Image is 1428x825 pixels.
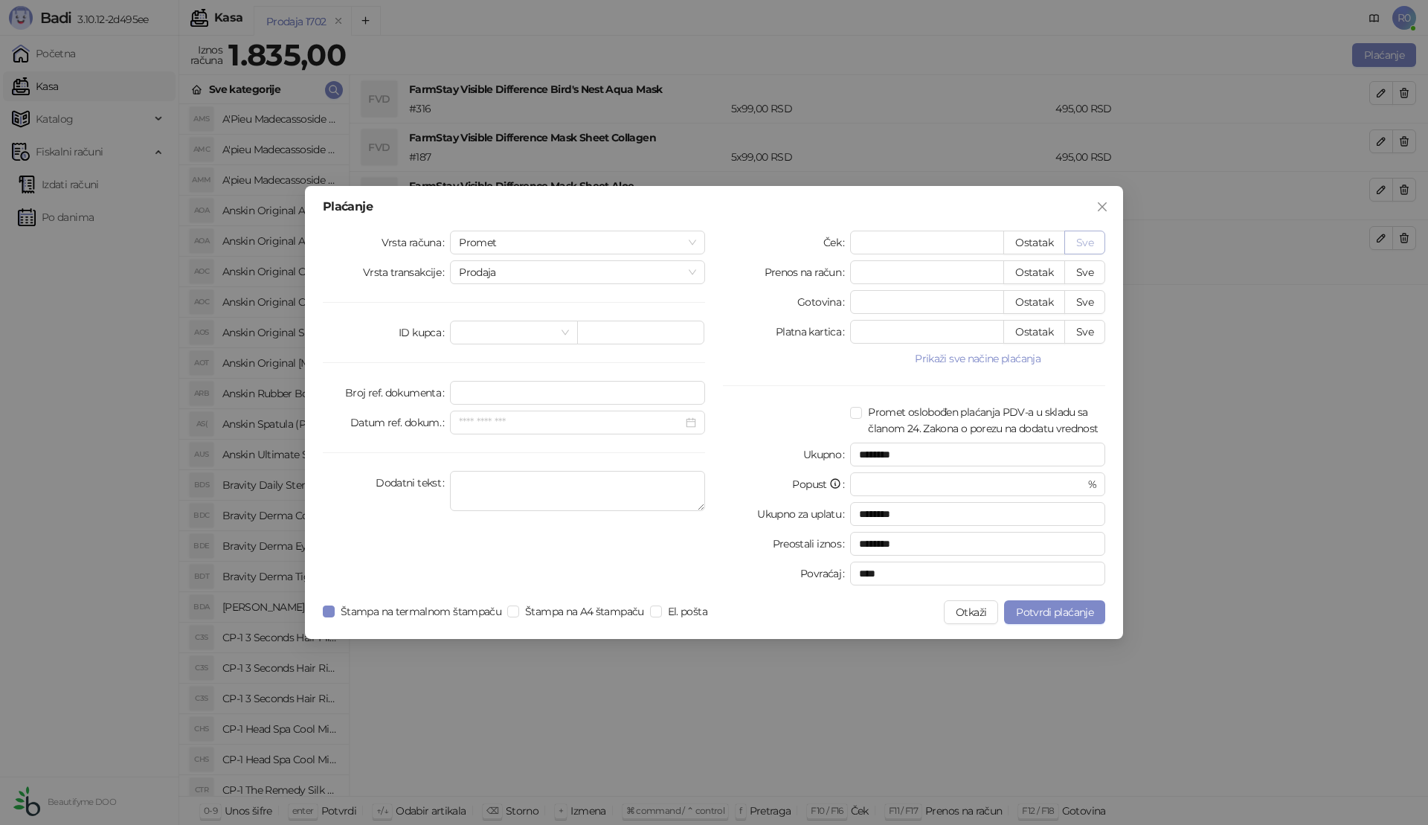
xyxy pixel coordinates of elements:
[459,261,696,283] span: Prodaja
[1003,231,1065,254] button: Ostatak
[345,381,450,405] label: Broj ref. dokumenta
[335,603,507,620] span: Štampa na termalnom štampaču
[450,471,705,511] textarea: Dodatni tekst
[459,231,696,254] span: Promet
[797,290,850,314] label: Gotovina
[1064,231,1105,254] button: Sve
[450,381,705,405] input: Broj ref. dokumenta
[1003,260,1065,284] button: Ostatak
[1004,600,1105,624] button: Potvrdi plaćanje
[1003,320,1065,344] button: Ostatak
[1090,195,1114,219] button: Close
[944,600,998,624] button: Otkaži
[1016,606,1093,619] span: Potvrdi plaćanje
[800,562,850,585] label: Povraćaj
[399,321,450,344] label: ID kupca
[1090,201,1114,213] span: Zatvori
[459,414,683,431] input: Datum ref. dokum.
[765,260,851,284] label: Prenos na račun
[850,350,1105,367] button: Prikaži sve načine plaćanja
[662,603,713,620] span: El. pošta
[519,603,650,620] span: Štampa na A4 štampaču
[350,411,451,434] label: Datum ref. dokum.
[1003,290,1065,314] button: Ostatak
[323,201,1105,213] div: Plaćanje
[859,473,1084,495] input: Popust
[776,320,850,344] label: Platna kartica
[862,404,1105,437] span: Promet oslobođen plaćanja PDV-a u skladu sa članom 24. Zakona o porezu na dodatu vrednost
[1064,320,1105,344] button: Sve
[382,231,451,254] label: Vrsta računa
[792,472,850,496] label: Popust
[363,260,451,284] label: Vrsta transakcije
[1064,260,1105,284] button: Sve
[803,443,851,466] label: Ukupno
[376,471,450,495] label: Dodatni tekst
[773,532,851,556] label: Preostali iznos
[1096,201,1108,213] span: close
[823,231,850,254] label: Ček
[757,502,850,526] label: Ukupno za uplatu
[1064,290,1105,314] button: Sve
